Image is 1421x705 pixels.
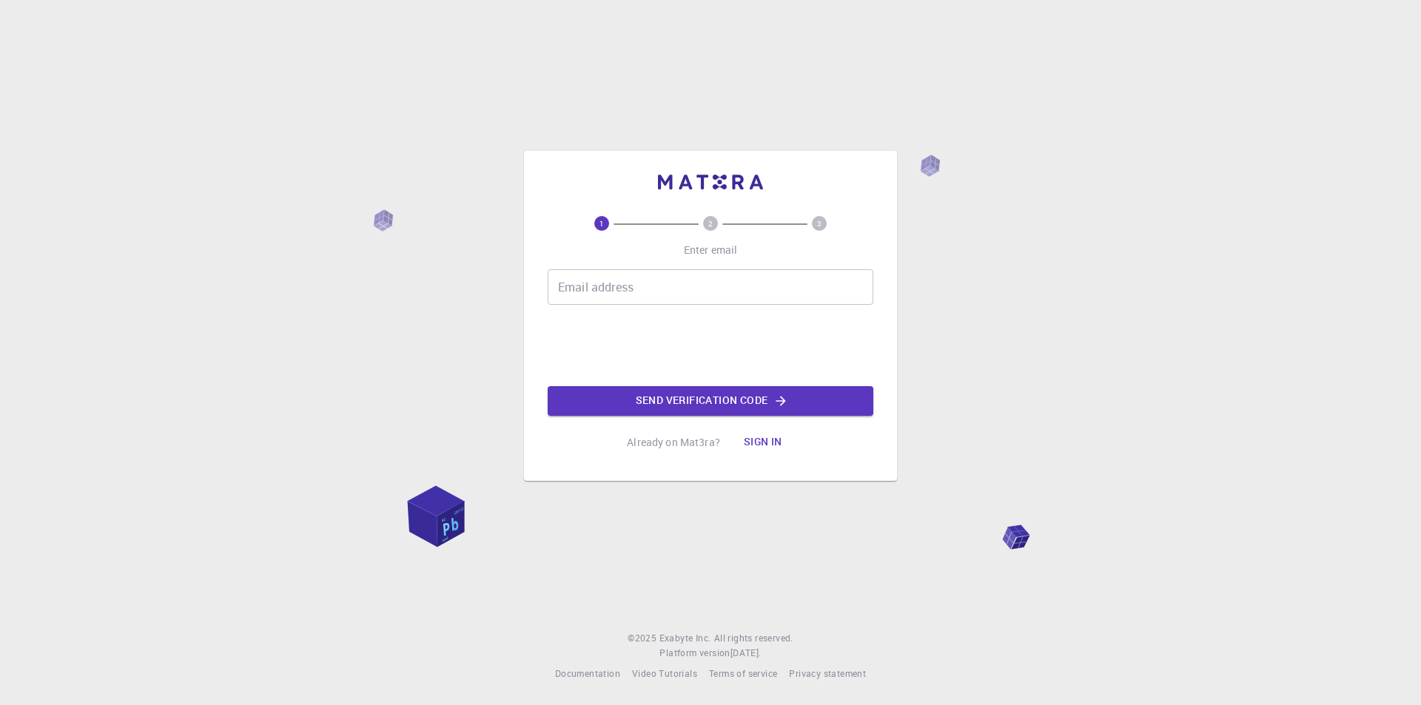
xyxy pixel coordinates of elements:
[817,218,822,229] text: 3
[709,667,777,679] span: Terms of service
[599,218,604,229] text: 1
[659,631,711,646] a: Exabyte Inc.
[789,667,866,679] span: Privacy statement
[632,667,697,679] span: Video Tutorials
[598,317,823,374] iframe: reCAPTCHA
[684,243,738,257] p: Enter email
[632,667,697,681] a: Video Tutorials
[659,646,730,661] span: Platform version
[714,631,793,646] span: All rights reserved.
[628,631,659,646] span: © 2025
[709,667,777,681] a: Terms of service
[732,428,794,457] button: Sign in
[555,667,620,681] a: Documentation
[555,667,620,679] span: Documentation
[548,386,873,416] button: Send verification code
[730,646,762,661] a: [DATE].
[708,218,713,229] text: 2
[659,632,711,644] span: Exabyte Inc.
[627,435,720,450] p: Already on Mat3ra?
[789,667,866,681] a: Privacy statement
[730,647,762,658] span: [DATE] .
